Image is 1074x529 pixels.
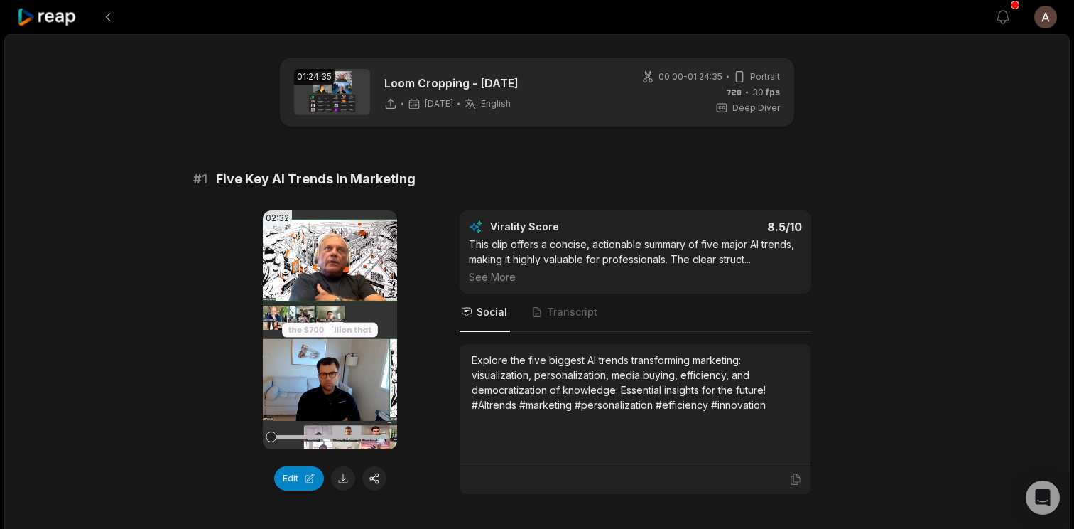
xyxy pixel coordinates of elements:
div: 01:24:35 [294,69,335,85]
nav: Tabs [460,294,811,332]
span: 00:00 - 01:24:35 [658,70,722,83]
span: # 1 [193,169,207,189]
div: This clip offers a concise, actionable summary of five major AI trends, making it highly valuable... [469,237,802,284]
span: Portrait [750,70,780,83]
div: Open Intercom Messenger [1026,481,1060,515]
div: See More [469,269,802,284]
div: Virality Score [490,220,643,234]
span: fps [766,87,780,97]
span: 30 [752,86,780,99]
div: Explore the five biggest AI trends transforming marketing: visualization, personalization, media ... [472,353,799,412]
span: Social [477,305,507,319]
span: [DATE] [425,98,453,109]
video: Your browser does not support mp4 format. [263,210,397,449]
span: English [481,98,511,109]
div: 8.5 /10 [650,220,803,234]
p: Loom Cropping - [DATE] [384,75,519,92]
button: Edit [274,466,324,491]
span: Transcript [547,305,597,319]
span: Five Key AI Trends in Marketing [216,169,416,189]
span: Deep Diver [732,102,780,114]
